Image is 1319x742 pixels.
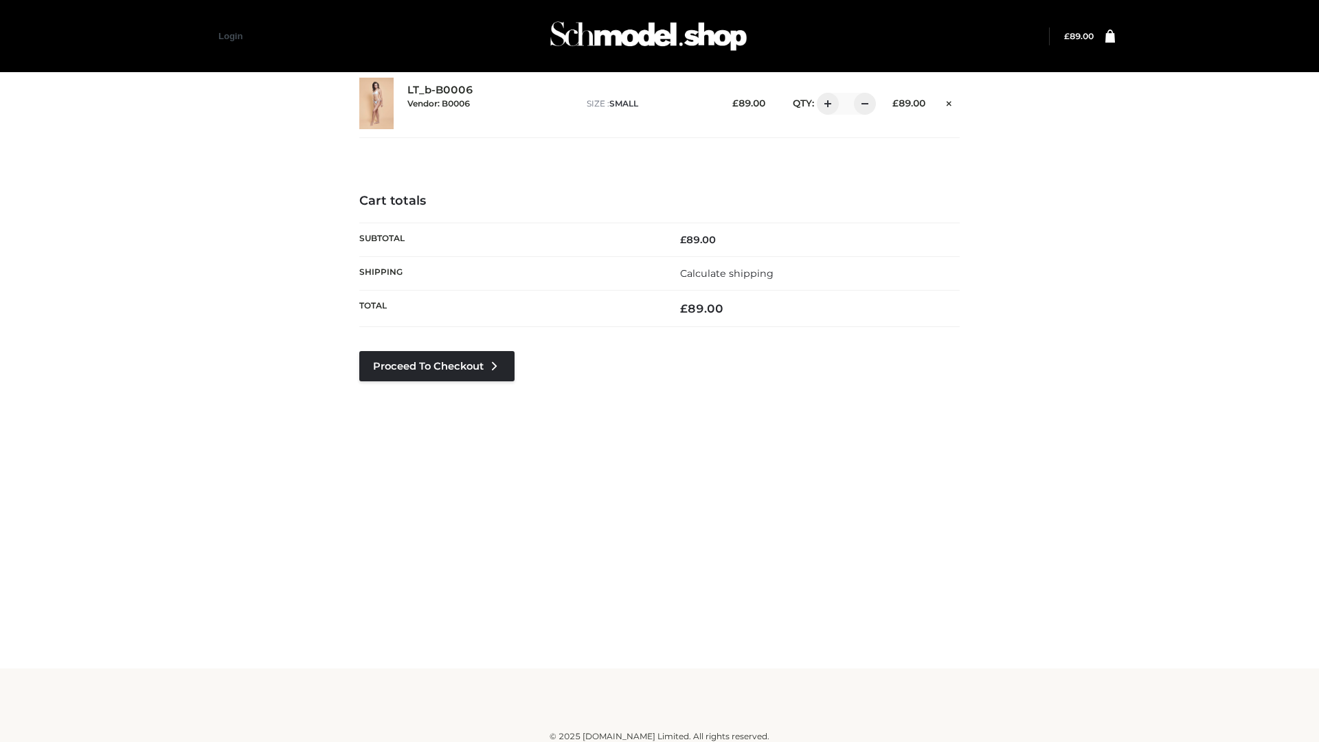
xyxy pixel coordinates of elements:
small: Vendor: B0006 [407,98,470,109]
span: £ [680,302,688,315]
p: size : [587,98,711,110]
span: £ [732,98,739,109]
span: £ [680,234,686,246]
div: QTY: [779,93,871,115]
bdi: 89.00 [1064,31,1094,41]
bdi: 89.00 [732,98,765,109]
bdi: 89.00 [680,302,723,315]
a: Calculate shipping [680,267,774,280]
a: Login [218,31,243,41]
bdi: 89.00 [680,234,716,246]
div: LT_b-B0006 [407,84,573,122]
span: £ [1064,31,1070,41]
img: Schmodel Admin 964 [545,9,752,63]
span: £ [892,98,899,109]
th: Subtotal [359,223,659,256]
a: Proceed to Checkout [359,351,515,381]
span: SMALL [609,98,638,109]
bdi: 89.00 [892,98,925,109]
a: £89.00 [1064,31,1094,41]
h4: Cart totals [359,194,960,209]
th: Shipping [359,256,659,290]
a: Remove this item [939,93,960,111]
th: Total [359,291,659,327]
